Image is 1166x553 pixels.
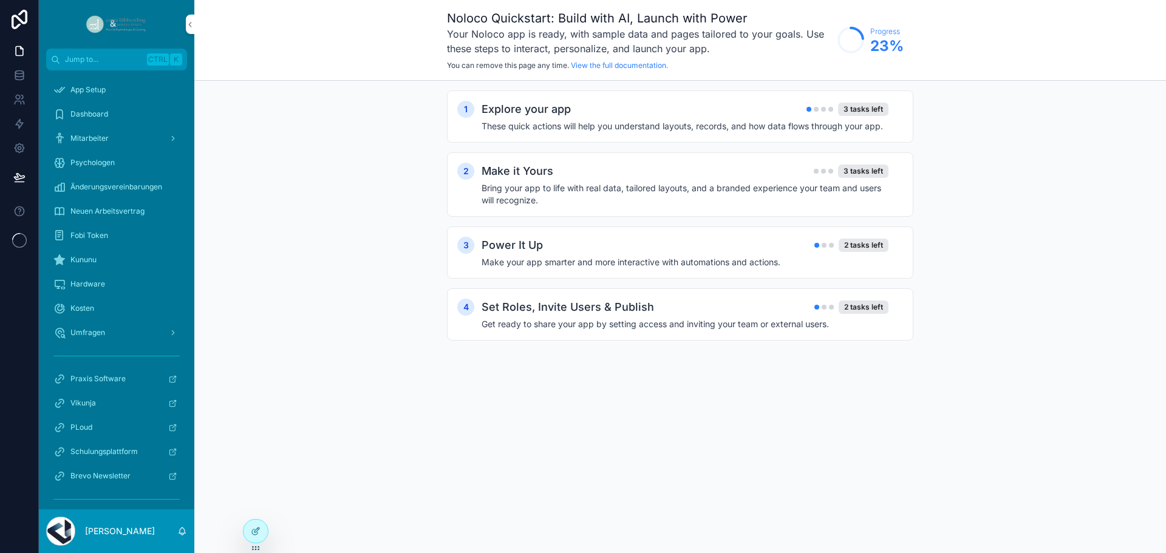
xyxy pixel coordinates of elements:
[70,422,92,432] span: PLoud
[46,368,187,390] a: Praxis Software
[84,15,148,34] img: App logo
[870,27,904,36] span: Progress
[65,55,142,64] span: Jump to...
[70,182,162,192] span: Änderungsvereinbarungen
[839,239,888,252] div: 2 tasks left
[46,200,187,222] a: Neuen Arbeitsvertrag
[46,49,187,70] button: Jump to...CtrlK
[46,441,187,463] a: Schulungsplattform
[457,163,474,180] div: 2
[70,447,138,456] span: Schulungsplattform
[70,471,131,481] span: Brevo Newsletter
[482,299,654,316] h2: Set Roles, Invite Users & Publish
[70,158,115,168] span: Psychologen
[838,103,888,116] div: 3 tasks left
[46,392,187,414] a: Vikunja
[46,416,187,438] a: PLoud
[85,525,155,537] p: [PERSON_NAME]
[70,374,126,384] span: Praxis Software
[70,398,96,408] span: Vikunja
[482,101,571,118] h2: Explore your app
[46,225,187,246] a: Fobi Token
[70,109,108,119] span: Dashboard
[482,182,888,206] h4: Bring your app to life with real data, tailored layouts, and a branded experience your team and u...
[46,176,187,198] a: Änderungsvereinbarungen
[457,101,474,118] div: 1
[482,256,888,268] h4: Make your app smarter and more interactive with automations and actions.
[482,120,888,132] h4: These quick actions will help you understand layouts, records, and how data flows through your app.
[70,134,109,143] span: Mitarbeiter
[70,279,105,289] span: Hardware
[870,36,904,56] span: 23 %
[70,328,105,338] span: Umfragen
[171,55,181,64] span: K
[482,163,553,180] h2: Make it Yours
[482,237,543,254] h2: Power It Up
[46,127,187,149] a: Mitarbeiter
[457,299,474,316] div: 4
[70,206,145,216] span: Neuen Arbeitsvertrag
[70,304,94,313] span: Kosten
[70,85,106,95] span: App Setup
[46,152,187,174] a: Psychologen
[194,81,1166,375] div: scrollable content
[46,273,187,295] a: Hardware
[447,61,569,70] span: You can remove this page any time.
[839,300,888,314] div: 2 tasks left
[70,231,108,240] span: Fobi Token
[46,103,187,125] a: Dashboard
[482,318,888,330] h4: Get ready to share your app by setting access and inviting your team or external users.
[447,10,831,27] h1: Noloco Quickstart: Build with AI, Launch with Power
[46,249,187,271] a: Kununu
[457,237,474,254] div: 3
[571,61,668,70] a: View the full documentation.
[147,53,169,66] span: Ctrl
[46,79,187,101] a: App Setup
[838,165,888,178] div: 3 tasks left
[39,70,194,509] div: scrollable content
[70,255,97,265] span: Kununu
[447,27,831,56] h3: Your Noloco app is ready, with sample data and pages tailored to your goals. Use these steps to i...
[46,297,187,319] a: Kosten
[46,322,187,344] a: Umfragen
[46,465,187,487] a: Brevo Newsletter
